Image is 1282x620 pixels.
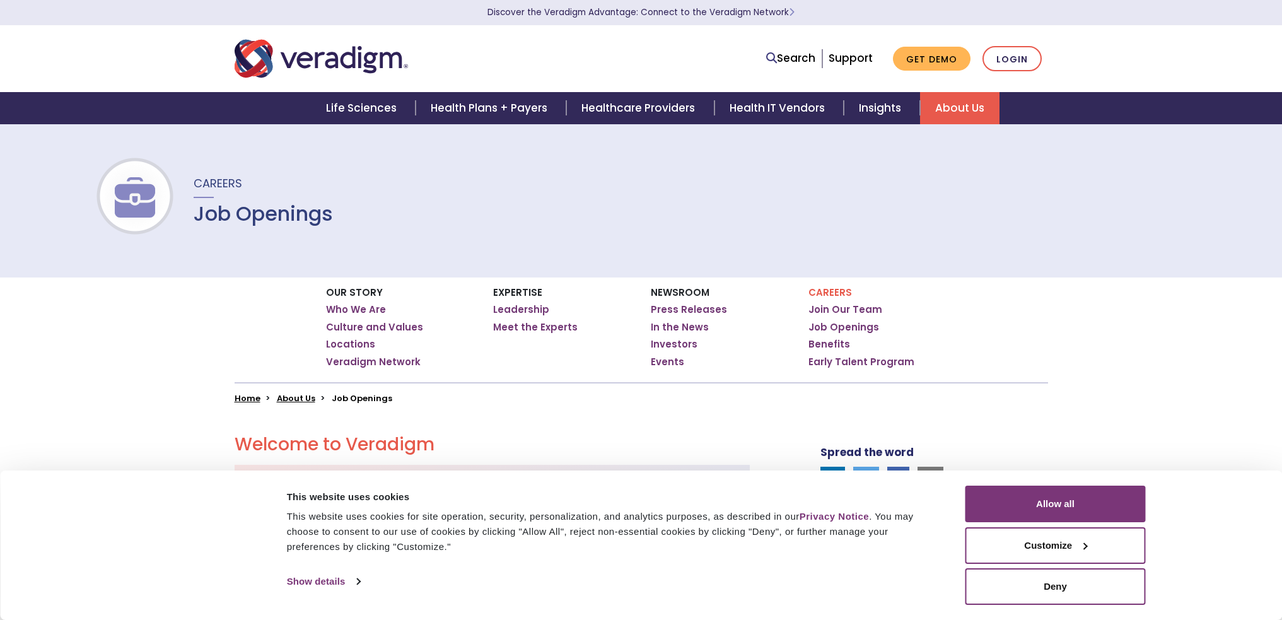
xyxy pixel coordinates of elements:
[789,6,795,18] span: Learn More
[326,356,421,368] a: Veradigm Network
[808,303,882,316] a: Join Our Team
[194,202,333,226] h1: Job Openings
[311,92,416,124] a: Life Sciences
[982,46,1042,72] a: Login
[820,445,914,460] strong: Spread the word
[808,356,914,368] a: Early Talent Program
[829,50,873,66] a: Support
[493,321,578,334] a: Meet the Experts
[235,434,750,455] h2: Welcome to Veradigm
[326,338,375,351] a: Locations
[287,572,360,591] a: Show details
[493,303,549,316] a: Leadership
[965,568,1146,605] button: Deny
[808,321,879,334] a: Job Openings
[287,509,937,554] div: This website uses cookies for site operation, security, personalization, and analytics purposes, ...
[287,489,937,505] div: This website uses cookies
[920,92,999,124] a: About Us
[326,321,423,334] a: Culture and Values
[800,511,869,522] a: Privacy Notice
[235,392,260,404] a: Home
[808,338,850,351] a: Benefits
[277,392,315,404] a: About Us
[651,321,709,334] a: In the News
[651,356,684,368] a: Events
[651,303,727,316] a: Press Releases
[965,527,1146,564] button: Customize
[487,6,795,18] a: Discover the Veradigm Advantage: Connect to the Veradigm NetworkLearn More
[766,50,815,67] a: Search
[893,47,970,71] a: Get Demo
[651,338,697,351] a: Investors
[416,92,566,124] a: Health Plans + Payers
[566,92,714,124] a: Healthcare Providers
[235,38,408,79] img: Veradigm logo
[965,486,1146,522] button: Allow all
[194,175,242,191] span: Careers
[844,92,920,124] a: Insights
[714,92,844,124] a: Health IT Vendors
[326,303,386,316] a: Who We Are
